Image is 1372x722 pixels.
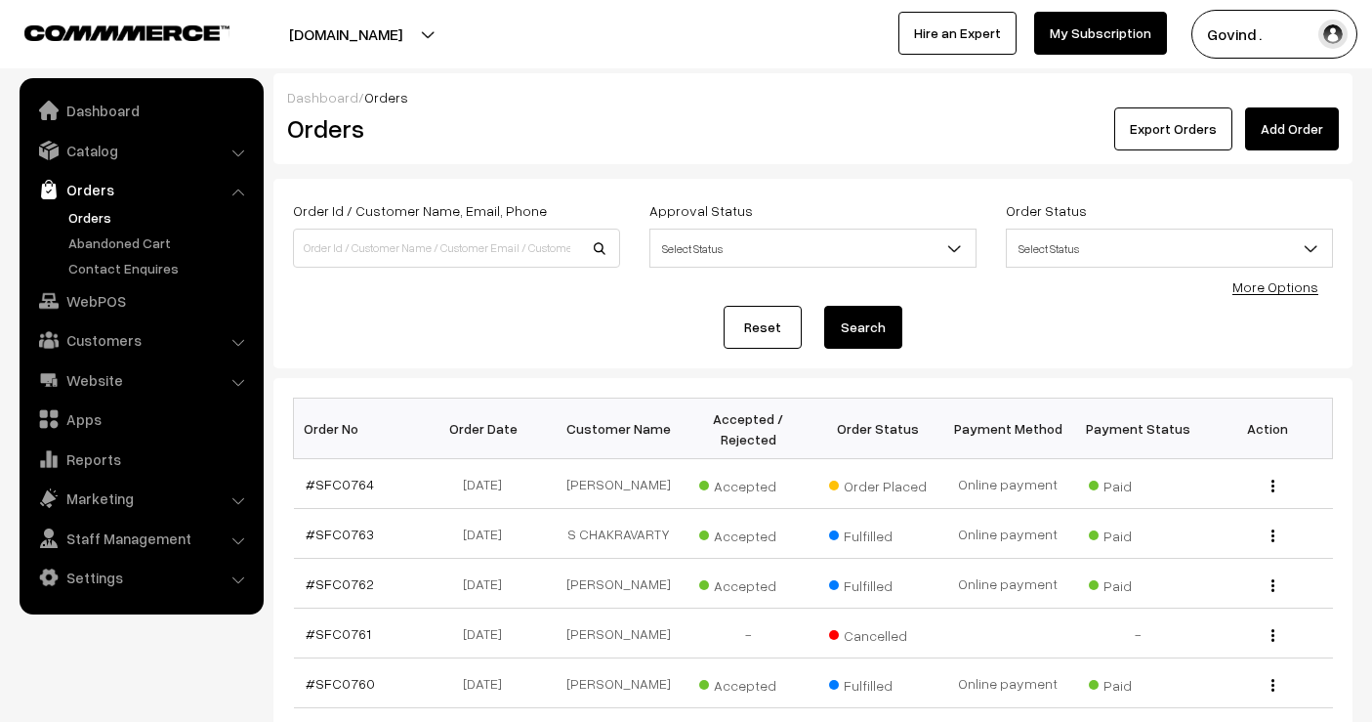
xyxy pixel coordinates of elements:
[1073,399,1203,459] th: Payment Status
[287,89,358,106] a: Dashboard
[24,521,257,556] a: Staff Management
[1073,609,1203,658] td: -
[287,87,1339,107] div: /
[24,481,257,516] a: Marketing
[364,89,408,106] span: Orders
[1006,200,1087,221] label: Order Status
[424,609,554,658] td: [DATE]
[221,10,471,59] button: [DOMAIN_NAME]
[824,306,902,349] button: Search
[306,526,374,542] a: #SFC0763
[554,559,684,609] td: [PERSON_NAME]
[424,399,554,459] th: Order Date
[1232,278,1318,295] a: More Options
[554,459,684,509] td: [PERSON_NAME]
[24,560,257,595] a: Settings
[684,609,813,658] td: -
[24,442,257,477] a: Reports
[554,509,684,559] td: S CHAKRAVARTY
[1271,530,1274,542] img: Menu
[699,670,797,696] span: Accepted
[1006,229,1333,268] span: Select Status
[24,283,257,319] a: WebPOS
[829,471,927,496] span: Order Placed
[424,509,554,559] td: [DATE]
[943,459,1073,509] td: Online payment
[24,322,257,358] a: Customers
[1271,480,1274,492] img: Menu
[293,200,547,221] label: Order Id / Customer Name, Email, Phone
[1271,679,1274,692] img: Menu
[24,25,229,40] img: COMMMERCE
[24,93,257,128] a: Dashboard
[24,362,257,398] a: Website
[1114,107,1232,150] button: Export Orders
[63,207,257,228] a: Orders
[24,402,257,437] a: Apps
[24,20,195,43] a: COMMMERCE
[1089,521,1186,546] span: Paid
[684,399,813,459] th: Accepted / Rejected
[1271,579,1274,592] img: Menu
[24,172,257,207] a: Orders
[699,521,797,546] span: Accepted
[63,258,257,278] a: Contact Enquires
[699,571,797,596] span: Accepted
[829,670,927,696] span: Fulfilled
[724,306,802,349] a: Reset
[943,399,1073,459] th: Payment Method
[306,675,375,692] a: #SFC0760
[63,233,257,253] a: Abandoned Cart
[943,509,1073,559] td: Online payment
[306,625,371,642] a: #SFC0761
[943,658,1073,708] td: Online payment
[650,232,976,266] span: Select Status
[1089,670,1186,696] span: Paid
[1203,399,1333,459] th: Action
[424,459,554,509] td: [DATE]
[424,658,554,708] td: [DATE]
[293,229,620,268] input: Order Id / Customer Name / Customer Email / Customer Phone
[1318,20,1348,49] img: user
[306,476,374,492] a: #SFC0764
[287,113,618,144] h2: Orders
[24,133,257,168] a: Catalog
[1271,629,1274,642] img: Menu
[943,559,1073,609] td: Online payment
[898,12,1017,55] a: Hire an Expert
[649,229,977,268] span: Select Status
[1089,471,1186,496] span: Paid
[554,658,684,708] td: [PERSON_NAME]
[294,399,424,459] th: Order No
[554,609,684,658] td: [PERSON_NAME]
[699,471,797,496] span: Accepted
[424,559,554,609] td: [DATE]
[829,620,927,646] span: Cancelled
[1191,10,1357,59] button: Govind .
[1007,232,1332,266] span: Select Status
[829,571,927,596] span: Fulfilled
[1089,571,1186,596] span: Paid
[1034,12,1167,55] a: My Subscription
[813,399,943,459] th: Order Status
[829,521,927,546] span: Fulfilled
[554,399,684,459] th: Customer Name
[1245,107,1339,150] a: Add Order
[306,575,374,592] a: #SFC0762
[649,200,753,221] label: Approval Status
